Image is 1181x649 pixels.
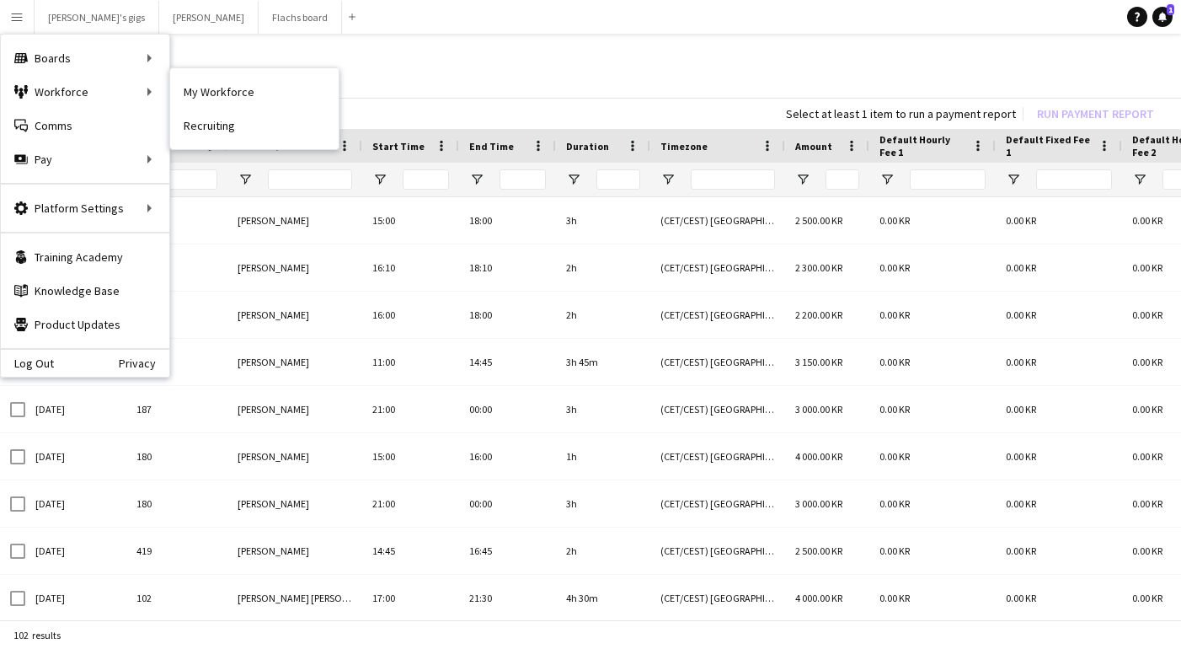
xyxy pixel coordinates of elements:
[786,106,1016,121] div: Select at least 1 item to run a payment report
[1132,172,1147,187] button: Open Filter Menu
[869,433,996,480] div: 0.00 KR
[469,140,514,153] span: End Time
[25,480,126,527] div: [DATE]
[459,528,556,574] div: 16:45
[25,386,126,432] div: [DATE]
[996,197,1122,244] div: 0.00 KR
[126,244,227,291] div: 72
[795,261,842,274] span: 2 300.00 KR
[1,142,169,176] div: Pay
[795,140,832,153] span: Amount
[167,169,217,190] input: Workforce ID Filter Input
[795,356,842,368] span: 3 150.00 KR
[795,308,842,321] span: 2 200.00 KR
[459,197,556,244] div: 18:00
[1,240,169,274] a: Training Academy
[1,357,54,370] a: Log Out
[1,274,169,308] a: Knowledge Base
[660,140,708,153] span: Timezone
[372,172,387,187] button: Open Filter Menu
[650,197,785,244] div: (CET/CEST) [GEOGRAPHIC_DATA]
[459,433,556,480] div: 16:00
[869,480,996,527] div: 0.00 KR
[126,433,227,480] div: 180
[795,172,810,187] button: Open Filter Menu
[362,292,459,338] div: 16:00
[238,544,309,557] span: [PERSON_NAME]
[362,197,459,244] div: 15:00
[996,244,1122,291] div: 0.00 KR
[362,386,459,432] div: 21:00
[869,339,996,385] div: 0.00 KR
[869,292,996,338] div: 0.00 KR
[126,197,227,244] div: 16
[910,169,986,190] input: Default Hourly Fee 1 Filter Input
[566,140,609,153] span: Duration
[556,244,650,291] div: 2h
[879,172,895,187] button: Open Filter Menu
[650,480,785,527] div: (CET/CEST) [GEOGRAPHIC_DATA]
[556,197,650,244] div: 3h
[1152,7,1173,27] a: 1
[35,1,159,34] button: [PERSON_NAME]'s gigs
[126,386,227,432] div: 187
[238,497,309,510] span: [PERSON_NAME]
[650,339,785,385] div: (CET/CEST) [GEOGRAPHIC_DATA]
[650,386,785,432] div: (CET/CEST) [GEOGRAPHIC_DATA]
[459,480,556,527] div: 00:00
[556,433,650,480] div: 1h
[259,1,342,34] button: Flachs board
[650,292,785,338] div: (CET/CEST) [GEOGRAPHIC_DATA]
[869,575,996,621] div: 0.00 KR
[879,133,965,158] span: Default Hourly Fee 1
[996,575,1122,621] div: 0.00 KR
[1,191,169,225] div: Platform Settings
[660,172,676,187] button: Open Filter Menu
[869,386,996,432] div: 0.00 KR
[238,592,382,604] span: [PERSON_NAME] [PERSON_NAME]
[126,292,227,338] div: 72
[869,244,996,291] div: 0.00 KR
[566,172,581,187] button: Open Filter Menu
[372,140,425,153] span: Start Time
[1,308,169,341] a: Product Updates
[159,1,259,34] button: [PERSON_NAME]
[268,169,352,190] input: Name Filter Input
[826,169,859,190] input: Amount Filter Input
[25,575,126,621] div: [DATE]
[869,197,996,244] div: 0.00 KR
[650,528,785,574] div: (CET/CEST) [GEOGRAPHIC_DATA]
[238,261,309,274] span: [PERSON_NAME]
[469,172,484,187] button: Open Filter Menu
[25,528,126,574] div: [DATE]
[869,528,996,574] div: 0.00 KR
[795,544,842,557] span: 2 500.00 KR
[126,528,227,574] div: 419
[1,41,169,75] div: Boards
[25,433,126,480] div: [DATE]
[362,480,459,527] div: 21:00
[119,357,169,370] a: Privacy
[238,450,309,463] span: [PERSON_NAME]
[650,244,785,291] div: (CET/CEST) [GEOGRAPHIC_DATA]
[795,403,842,416] span: 3 000.00 KR
[795,214,842,227] span: 2 500.00 KR
[238,172,253,187] button: Open Filter Menu
[403,169,449,190] input: Start Time Filter Input
[238,403,309,416] span: [PERSON_NAME]
[1006,133,1092,158] span: Default Fixed Fee 1
[795,592,842,604] span: 4 000.00 KR
[996,433,1122,480] div: 0.00 KR
[650,575,785,621] div: (CET/CEST) [GEOGRAPHIC_DATA]
[126,480,227,527] div: 180
[1036,169,1112,190] input: Default Fixed Fee 1 Filter Input
[362,244,459,291] div: 16:10
[996,480,1122,527] div: 0.00 KR
[650,433,785,480] div: (CET/CEST) [GEOGRAPHIC_DATA]
[996,292,1122,338] div: 0.00 KR
[1,75,169,109] div: Workforce
[996,386,1122,432] div: 0.00 KR
[362,575,459,621] div: 17:00
[556,339,650,385] div: 3h 45m
[459,386,556,432] div: 00:00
